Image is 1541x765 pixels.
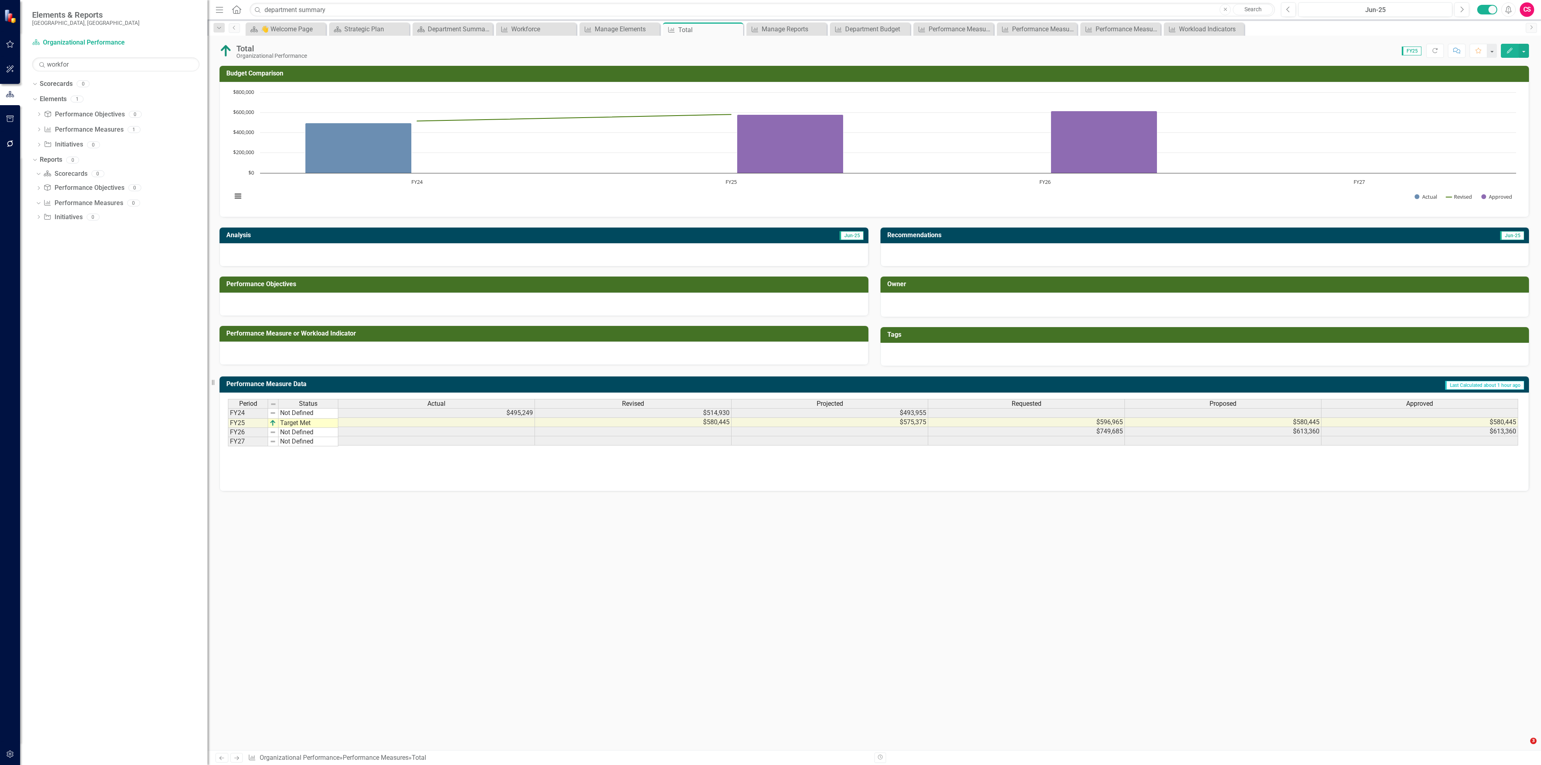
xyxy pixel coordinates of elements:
a: Performance Measure Summary [1082,24,1159,34]
div: » » [248,753,868,763]
td: $575,375 [732,418,928,427]
img: ClearPoint Strategy [4,9,18,23]
path: FY24, 495,249. Actual. [305,123,412,173]
a: Scorecards [43,169,87,179]
h3: Performance Measure or Workload Indicator [226,330,864,337]
a: Organizational Performance [260,754,340,761]
h3: Performance Objectives [226,281,864,288]
a: Elements [40,95,67,104]
a: Strategic Plan [331,24,407,34]
div: Jun-25 [1301,5,1450,15]
button: Show Actual [1415,193,1437,200]
span: Period [239,400,257,407]
td: $613,360 [1125,427,1321,436]
td: $580,445 [535,418,732,427]
text: $0 [248,169,254,176]
text: $200,000 [233,149,254,156]
a: Organizational Performance [32,38,132,47]
span: FY25 [1402,47,1421,55]
text: FY27 [1354,178,1365,185]
a: Search [1233,4,1273,15]
td: $580,445 [1321,418,1518,427]
a: Manage Reports [748,24,825,34]
text: FY26 [1039,178,1051,185]
path: FY25, 580,445. Approved. [737,114,844,173]
span: Jun-25 [1500,231,1524,240]
h3: Analysis [226,232,543,239]
span: Proposed [1210,400,1236,407]
iframe: Intercom live chat [1514,738,1533,757]
td: Not Defined [279,437,338,446]
span: Actual [427,400,445,407]
td: $495,249 [338,408,535,418]
div: Strategic Plan [344,24,407,34]
td: $596,965 [928,418,1125,427]
div: Total [236,44,307,53]
text: FY25 [726,178,737,185]
a: 👋 Welcome Page [248,24,324,34]
div: 0 [127,199,140,206]
img: 8DAGhfEEPCf229AAAAAElFTkSuQmCC [270,401,276,407]
a: Scorecards [40,79,73,89]
img: Target Met [220,45,232,57]
a: Performance Measures [43,199,123,208]
button: Jun-25 [1298,2,1452,17]
img: 8DAGhfEEPCf229AAAAAElFTkSuQmCC [270,429,276,435]
div: 👋 Welcome Page [261,24,324,34]
button: View chart menu, Chart [232,190,243,201]
a: Manage Elements [581,24,658,34]
h3: Tags [887,331,1525,338]
div: Chart. Highcharts interactive chart. [228,88,1521,209]
td: $514,930 [535,408,732,418]
td: FY25 [228,419,268,428]
a: Performance Objectives [44,110,124,119]
div: 1 [71,96,83,103]
a: Workforce [498,24,574,34]
div: 0 [77,81,89,87]
input: Search ClearPoint... [250,3,1275,17]
a: Performance Measure Quarterly Report [999,24,1075,34]
img: 8DAGhfEEPCf229AAAAAElFTkSuQmCC [270,410,276,416]
g: Actual, series 1 of 3. Bar series with 4 bars. [305,92,1360,173]
button: Show Revised [1446,193,1472,200]
span: Requested [1012,400,1041,407]
td: $749,685 [928,427,1125,436]
div: 1 [128,126,140,133]
span: Jun-25 [840,231,864,240]
a: Reports [40,155,62,165]
img: 8DAGhfEEPCf229AAAAAElFTkSuQmCC [270,438,276,445]
a: Initiatives [43,213,82,222]
td: $613,360 [1321,427,1518,436]
div: Workforce [511,24,574,34]
div: Performance Measure Quarterly Report [1012,24,1075,34]
td: Not Defined [279,428,338,437]
button: CS [1520,2,1534,17]
text: $400,000 [233,128,254,136]
button: Show Approved [1481,193,1512,200]
div: Performance Measure Detail (Review) [929,24,992,34]
text: FY24 [411,178,423,185]
div: Total [412,754,426,761]
h3: Recommendations [887,232,1324,239]
div: 0 [91,171,104,177]
div: 0 [87,214,100,220]
td: Not Defined [279,408,338,419]
div: 0 [128,185,141,191]
span: 3 [1530,738,1537,744]
path: FY26, 613,360. Approved. [1051,111,1157,173]
span: Last Calculated about 1 hour ago [1445,381,1524,390]
span: Status [299,400,317,407]
td: FY24 [228,408,268,419]
a: Department Summary [415,24,491,34]
span: Elements & Reports [32,10,140,20]
div: Organizational Performance [236,53,307,59]
a: Performance Measures [343,754,409,761]
a: Department Budget [832,24,908,34]
text: $600,000 [233,108,254,116]
a: Performance Objectives [43,183,124,193]
a: Performance Measure Detail (Review) [915,24,992,34]
td: Target Met [279,419,338,428]
h3: Performance Measure Data [226,380,877,388]
div: 0 [87,141,100,148]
